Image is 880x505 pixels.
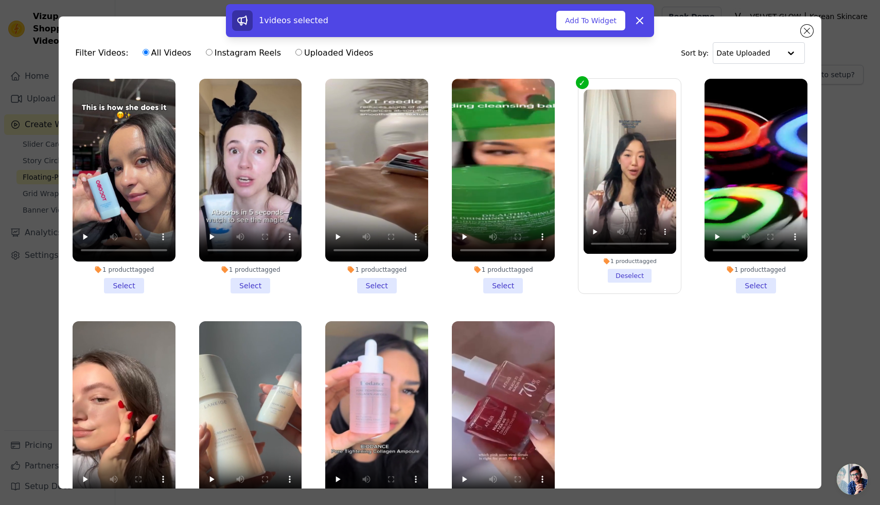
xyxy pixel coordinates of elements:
label: All Videos [142,46,192,60]
div: 1 product tagged [199,266,302,274]
label: Instagram Reels [205,46,281,60]
div: 1 product tagged [325,266,428,274]
div: 1 product tagged [452,266,555,274]
div: Sort by: [681,42,805,64]
div: Filter Videos: [75,41,379,65]
button: Add To Widget [556,11,625,30]
div: 1 product tagged [73,266,175,274]
div: 1 product tagged [705,266,807,274]
span: 1 videos selected [259,15,328,25]
div: Chat öffnen [837,464,868,495]
label: Uploaded Videos [295,46,374,60]
div: 1 product tagged [584,257,676,265]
